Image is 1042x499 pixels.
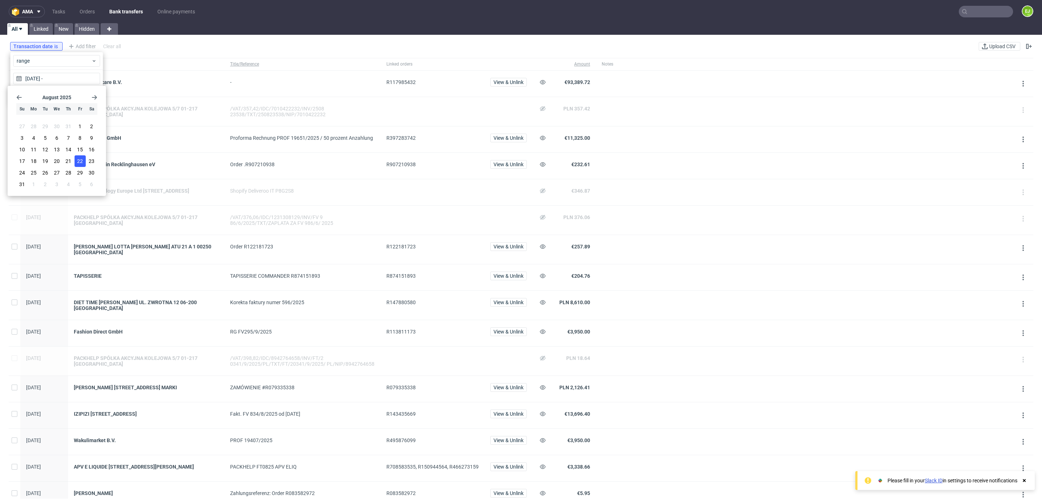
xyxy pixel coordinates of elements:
[571,162,590,167] span: €232.61
[28,103,39,115] div: Mo
[86,132,97,144] button: Sat Aug 09 2025
[51,121,62,132] button: Wed Jul 30 2025
[490,464,527,470] a: View & Unlink
[67,134,70,142] span: 7
[153,6,199,17] a: Online payments
[567,464,590,470] span: €3,338.66
[1022,6,1033,16] figcaption: EJ
[74,411,219,417] a: IZIPIZI [STREET_ADDRESS]
[979,42,1020,51] button: Upload CSV
[39,103,51,115] div: Tu
[16,167,27,179] button: Sun Aug 24 2025
[386,135,416,141] span: R397283742
[63,155,74,167] button: Thu Aug 21 2025
[602,61,613,67] span: Notes
[77,146,83,153] span: 15
[63,103,74,115] div: Th
[74,162,219,167] a: Cannabisverein Recklinghausen eV
[44,134,47,142] span: 5
[75,179,86,190] button: Fri Sep 05 2025
[386,61,479,67] span: Linked orders
[63,167,74,179] button: Thu Aug 28 2025
[74,214,219,226] a: PACKHELP SPÓŁKA AKCYJNA KOLEJOWA 5/7 01-217 [GEOGRAPHIC_DATA]
[74,464,219,470] div: APV E LIQUIDE [STREET_ADDRESS][PERSON_NAME]
[386,411,416,417] span: R143435669
[65,158,71,165] span: 21
[567,437,590,443] span: €3,950.00
[494,135,524,141] span: View & Unlink
[26,273,41,279] span: [DATE]
[86,179,97,190] button: Sat Sep 06 2025
[490,410,527,418] button: View & Unlink
[16,95,22,100] span: Go back 1 month
[490,162,527,167] a: View & Unlink
[13,43,54,49] span: Transaction date
[490,244,527,249] a: View & Unlink
[29,23,53,35] a: Linked
[75,155,86,167] button: Fri Aug 22 2025
[31,158,37,165] span: 18
[494,162,524,167] span: View & Unlink
[490,273,527,279] a: View & Unlink
[19,181,25,188] span: 31
[54,123,60,130] span: 30
[31,169,37,176] span: 25
[39,121,51,132] button: Tue Jul 29 2025
[12,8,22,16] img: logo
[230,79,375,85] div: -
[32,134,35,142] span: 4
[559,385,590,390] span: PLN 2,126.41
[494,244,524,249] span: View & Unlink
[42,158,48,165] span: 19
[386,329,416,335] span: R113811173
[86,103,97,115] div: Sa
[988,44,1017,49] span: Upload CSV
[888,477,1017,484] div: Please fill in your in settings to receive notifications
[39,155,51,167] button: Tue Aug 19 2025
[74,61,219,67] span: Sender
[63,144,74,155] button: Thu Aug 14 2025
[230,106,375,117] div: /VAT/357,42/IDC/7010422232/INV/2508 23538/TXT/250823538/NIP/7010422232
[74,79,219,85] div: Korean Skincare B.V.
[17,57,92,64] span: range
[230,490,375,496] div: Zahlungsreferenz: Order R083582972
[494,300,524,305] span: View & Unlink
[74,355,219,367] div: PACKHELP SPÓŁKA AKCYJNA KOLEJOWA 5/7 01-217 [GEOGRAPHIC_DATA]
[564,411,590,417] span: €13,696.40
[9,6,45,17] button: ama
[28,132,39,144] button: Mon Aug 04 2025
[386,490,416,496] span: R083582972
[386,273,416,279] span: R874151893
[490,489,527,498] button: View & Unlink
[74,385,219,390] a: [PERSON_NAME] [STREET_ADDRESS] MARKI
[19,158,25,165] span: 17
[494,80,524,85] span: View & Unlink
[75,121,86,132] button: Fri Aug 01 2025
[19,123,25,130] span: 27
[75,144,86,155] button: Fri Aug 15 2025
[51,144,62,155] button: Wed Aug 13 2025
[16,179,27,190] button: Sun Aug 31 2025
[54,169,60,176] span: 27
[230,437,375,443] div: PROF 19407/2025
[494,491,524,496] span: View & Unlink
[16,132,27,144] button: Sun Aug 03 2025
[55,181,58,188] span: 3
[74,106,219,117] a: PACKHELP SPÓŁKA AKCYJNA KOLEJOWA 5/7 01-217 [GEOGRAPHIC_DATA]
[74,188,219,194] a: Stripe Technology Europe Ltd [STREET_ADDRESS]
[564,135,590,141] span: €11,325.00
[74,437,219,443] a: Wakulimarket B.V.
[494,273,524,278] span: View & Unlink
[26,437,41,443] span: [DATE]
[51,179,62,190] button: Wed Sep 03 2025
[63,179,74,190] button: Thu Sep 04 2025
[494,411,524,416] span: View & Unlink
[494,464,524,469] span: View & Unlink
[230,355,375,367] div: /VAT/398,82/IDC/8942764658/INV/FT/2 0341/9/2025/PL/TXT/FT/20341/9/2025/ PL/NIP/8942764658
[490,298,527,307] button: View & Unlink
[386,244,416,249] span: R122181723
[54,43,59,49] span: is
[77,158,83,165] span: 22
[490,411,527,417] a: View & Unlink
